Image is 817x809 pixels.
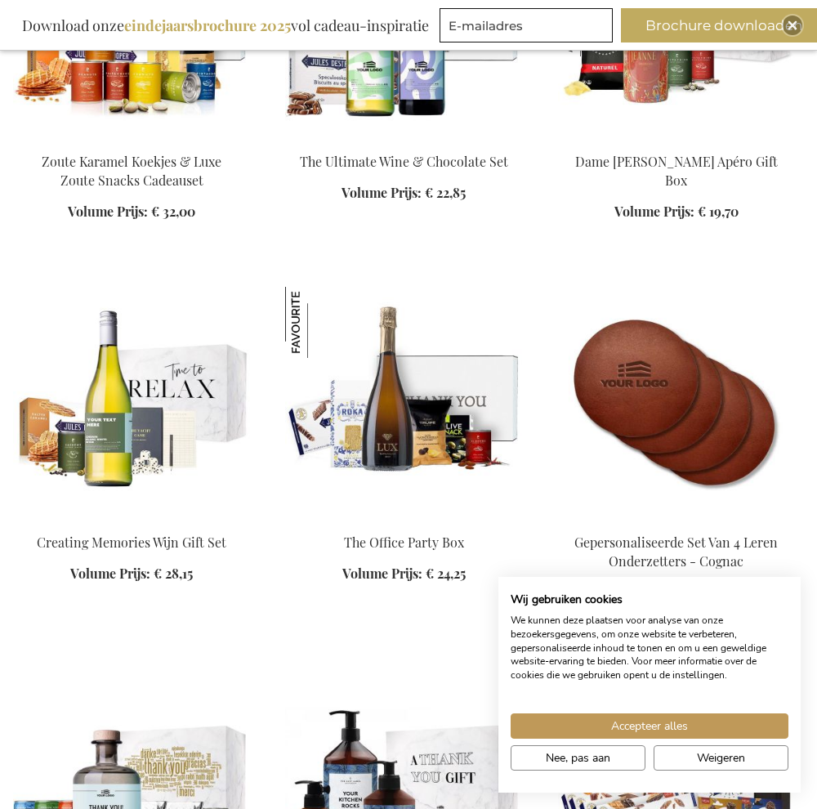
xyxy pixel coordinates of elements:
a: Personalised White Wine [13,512,250,528]
span: Nee, pas aan [546,749,610,767]
span: € 24,25 [426,565,466,582]
button: Accepteer alle cookies [511,713,788,739]
span: € 22,85 [425,184,466,201]
div: Download onze vol cadeau-inspiratie [15,8,436,42]
a: The Ultimate Wine & Chocolate Set The Ultimate Wine & Chocolate Set [285,132,522,147]
span: € 28,15 [154,565,193,582]
a: The Office Party Box [344,534,464,551]
button: Pas cookie voorkeuren aan [511,745,645,771]
span: Volume Prijs: [614,203,694,220]
a: Volume Prijs: € 24,25 [342,565,466,583]
form: marketing offers and promotions [440,8,618,47]
h2: Wij gebruiken cookies [511,592,788,607]
span: Volume Prijs: [70,565,150,582]
img: Gepersonaliseerde Set Van 4 Leren Onderzetters - Cognac [558,287,795,516]
span: € 32,00 [151,203,195,220]
span: € 19,70 [698,203,739,220]
p: We kunnen deze plaatsen voor analyse van onze bezoekersgegevens, om onze website te verbeteren, g... [511,614,788,682]
a: Gepersonaliseerde Set Van 4 Leren Onderzetters - Cognac [574,534,778,570]
img: The Office Party Box [285,287,522,516]
b: eindejaarsbrochure 2025 [124,16,291,35]
a: The Office Party Box The Office Party Box [285,512,522,528]
button: Alle cookies weigeren [654,745,788,771]
a: Volume Prijs: € 28,15 [70,565,193,583]
span: Accepteer alles [611,717,688,735]
img: Close [788,20,797,30]
span: Volume Prijs: [342,184,422,201]
span: Weigeren [697,749,745,767]
a: Salted Caramel Biscuits & Luxury Salty Snacks Gift Set [13,132,250,147]
span: Volume Prijs: [68,203,148,220]
a: Dame Jeanne Biermocktail Apéro Gift Box Dame Jeanne Biermocktail Apéro Gift Box Dame Jeanne Bierm... [558,132,795,147]
a: Dame [PERSON_NAME] Apéro Gift Box [575,153,778,189]
a: Zoute Karamel Koekjes & Luxe Zoute Snacks Cadeauset [42,153,221,189]
a: Volume Prijs: € 22,85 [342,184,466,203]
a: Gepersonaliseerde Set Van 4 Leren Onderzetters - Cognac [558,512,795,528]
a: Volume Prijs: € 19,70 [614,203,739,221]
a: Creating Memories Wijn Gift Set [37,534,226,551]
a: Volume Prijs: € 32,00 [68,203,195,221]
div: Close [783,16,802,35]
a: The Ultimate Wine & Chocolate Set [300,153,508,170]
input: E-mailadres [440,8,613,42]
span: Volume Prijs: [342,565,422,582]
img: Personalised White Wine [13,287,250,516]
img: The Office Party Box [285,287,356,358]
